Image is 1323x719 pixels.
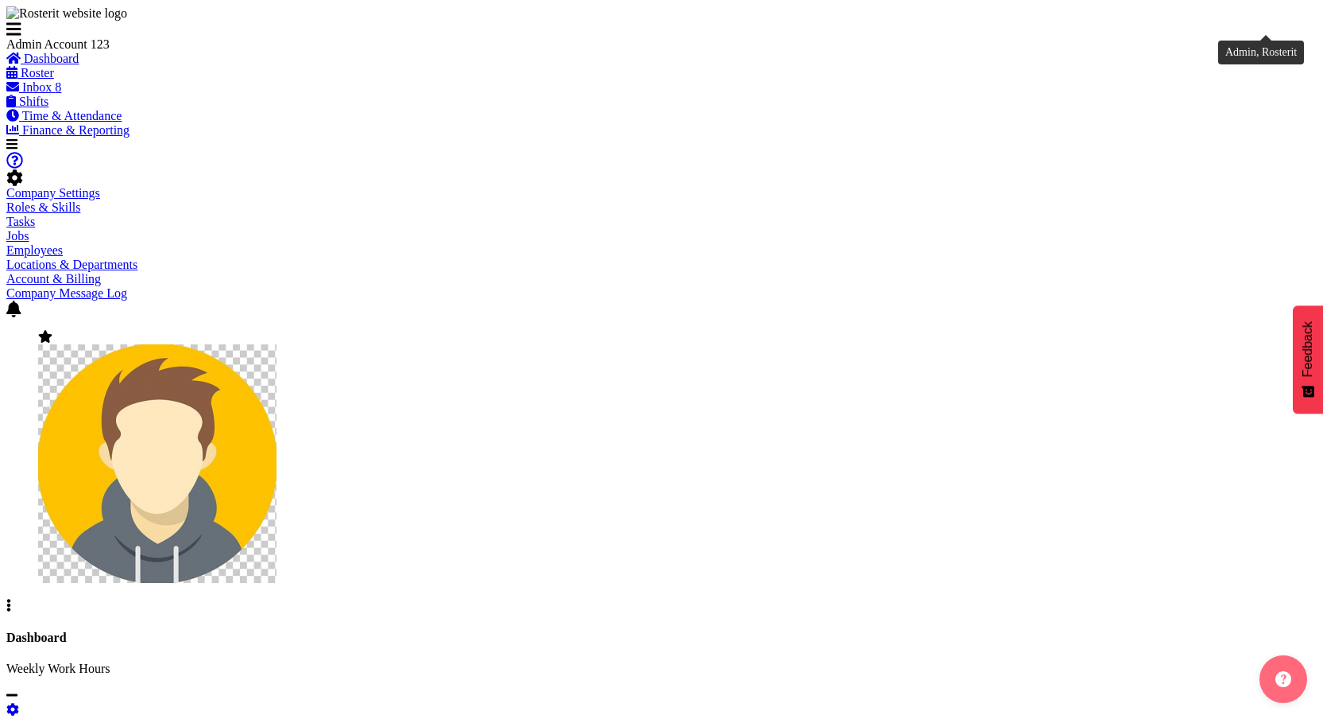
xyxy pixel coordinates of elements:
[6,186,100,200] a: Company Settings
[6,703,19,717] a: settings
[6,215,35,228] a: Tasks
[24,52,79,65] span: Dashboard
[6,95,48,108] a: Shifts
[21,66,54,80] span: Roster
[6,200,80,214] a: Roles & Skills
[6,37,245,52] div: Admin Account 123
[38,344,277,583] img: admin-rosteritf9cbda91fdf824d97c9d6345b1f660ea.png
[22,109,122,122] span: Time & Attendance
[6,631,1317,645] h4: Dashboard
[6,52,79,65] a: Dashboard
[6,272,101,286] a: Account & Billing
[1293,305,1323,414] button: Feedback - Show survey
[6,6,127,21] img: Rosterit website logo
[6,229,29,243] a: Jobs
[6,662,1317,676] p: Weekly Work Hours
[1275,671,1291,687] img: help-xxl-2.png
[22,80,52,94] span: Inbox
[6,109,122,122] a: Time & Attendance
[22,123,130,137] span: Finance & Reporting
[1301,321,1315,377] span: Feedback
[6,123,130,137] a: Finance & Reporting
[6,689,17,702] a: minimize
[55,80,61,94] span: 8
[6,258,137,271] a: Locations & Departments
[6,286,127,300] a: Company Message Log
[6,243,63,257] a: Employees
[6,66,54,80] a: Roster
[19,95,48,108] span: Shifts
[6,80,61,94] a: Inbox 8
